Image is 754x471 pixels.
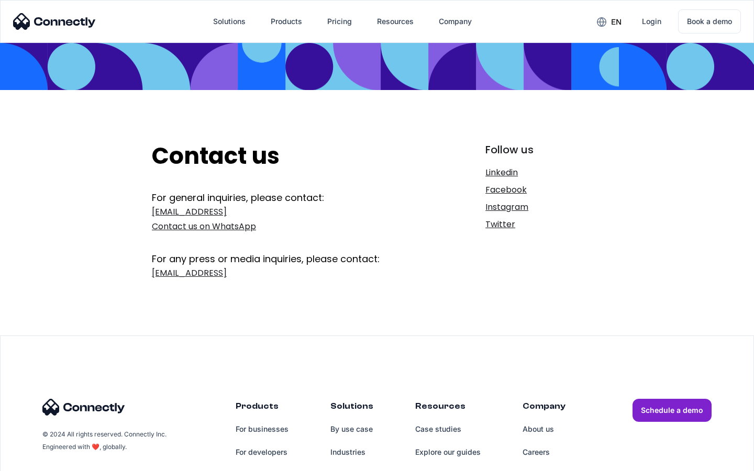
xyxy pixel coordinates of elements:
img: Connectly Logo [42,399,125,416]
img: Connectly Logo [13,13,96,30]
a: Login [634,9,670,34]
a: Case studies [415,418,481,441]
a: [EMAIL_ADDRESS] [152,266,417,281]
div: For any press or media inquiries, please contact: [152,237,417,266]
a: Industries [330,441,373,464]
a: Pricing [319,9,360,34]
div: For general inquiries, please contact: [152,191,417,205]
a: For businesses [236,418,289,441]
div: Company [523,399,565,418]
div: Login [642,14,661,29]
a: [EMAIL_ADDRESS]Contact us on WhatsApp [152,205,417,234]
div: Company [439,14,472,29]
a: Twitter [485,217,602,232]
a: Schedule a demo [633,399,712,422]
a: For developers [236,441,289,464]
a: By use case [330,418,373,441]
a: Careers [523,441,565,464]
div: Products [271,14,302,29]
a: Explore our guides [415,441,481,464]
a: Facebook [485,183,602,197]
div: Pricing [327,14,352,29]
div: Resources [377,14,414,29]
div: Products [236,399,289,418]
div: en [611,15,622,29]
div: Follow us [485,142,602,157]
div: Solutions [330,399,373,418]
a: Linkedin [485,165,602,180]
a: About us [523,418,565,441]
div: Solutions [213,14,246,29]
h2: Contact us [152,142,417,170]
div: © 2024 All rights reserved. Connectly Inc. Engineered with ❤️, globally. [42,428,168,453]
a: Instagram [485,200,602,215]
div: Resources [415,399,481,418]
a: Book a demo [678,9,741,33]
ul: Language list [21,453,63,467]
aside: Language selected: English [10,453,63,467]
